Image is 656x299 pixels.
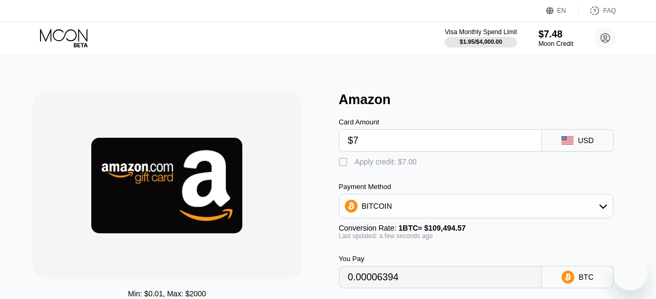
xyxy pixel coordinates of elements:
div: Min: $ 0.01 , Max: $ 2000 [128,289,206,298]
div: FAQ [579,5,616,16]
div: Conversion Rate: [339,224,614,232]
iframe: Number of unread messages [628,254,650,265]
div: EN [557,7,566,14]
div: Moon Credit [539,40,573,48]
div: You Pay [339,255,542,263]
div: USD [578,136,594,145]
div: Card Amount [339,118,542,126]
div: $7.48Moon Credit [539,29,573,48]
div: Apply credit: $7.00 [355,158,417,166]
div: Amazon [339,92,634,107]
div: Visa Monthly Spend Limit [445,28,517,36]
div: FAQ [603,7,616,14]
div: Payment Method [339,183,614,191]
span: 1 BTC ≈ $109,494.57 [399,224,466,232]
input: $0.00 [348,130,533,151]
div: BITCOIN [339,195,613,217]
div: $1.95 / $4,000.00 [460,38,502,45]
div: Visa Monthly Spend Limit$1.95/$4,000.00 [445,28,517,48]
div:  [339,157,350,168]
iframe: Button to launch messaging window, 1 unread message [613,256,647,290]
div: BTC [579,273,594,281]
div: Last updated: a few seconds ago [339,232,614,240]
div: EN [546,5,579,16]
div: $7.48 [539,29,573,40]
div: BITCOIN [362,202,392,210]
